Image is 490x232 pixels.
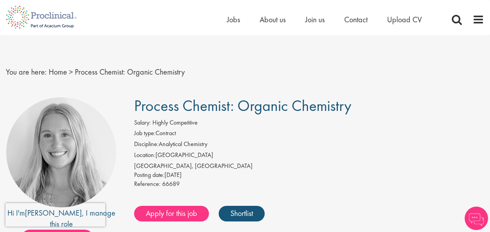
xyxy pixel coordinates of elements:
span: Highly Competitive [152,118,198,127]
span: > [69,67,73,77]
label: Discipline: [134,140,159,149]
span: Process Chemist: Organic Chemistry [75,67,185,77]
span: You are here: [6,67,47,77]
div: [DATE] [134,171,484,180]
a: Upload CV [387,14,422,25]
img: imeage of recruiter Shannon Briggs [6,97,116,207]
label: Job type: [134,129,156,138]
div: [GEOGRAPHIC_DATA], [GEOGRAPHIC_DATA] [134,162,484,171]
img: Chatbot [465,207,488,230]
a: Join us [305,14,325,25]
a: Contact [344,14,368,25]
label: Location: [134,151,156,160]
li: Analytical Chemistry [134,140,484,151]
label: Salary: [134,118,151,127]
a: breadcrumb link [49,67,67,77]
iframe: reCAPTCHA [5,203,105,227]
a: Apply for this job [134,206,209,221]
li: Contract [134,129,484,140]
li: [GEOGRAPHIC_DATA] [134,151,484,162]
a: Shortlist [219,206,265,221]
a: About us [260,14,286,25]
span: Posting date: [134,171,165,179]
a: Jobs [227,14,240,25]
label: Reference: [134,180,161,189]
span: 66689 [162,180,180,188]
span: Process Chemist: Organic Chemistry [134,96,351,116]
